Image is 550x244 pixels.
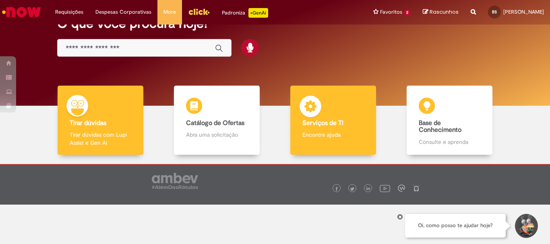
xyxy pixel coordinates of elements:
img: logo_footer_youtube.png [380,183,390,193]
b: Serviços de TI [302,119,343,127]
b: Tirar dúvidas [70,119,106,127]
p: Abra uma solicitação [186,131,247,139]
span: 2 [404,9,411,16]
span: More [163,8,176,16]
div: Padroniza [222,8,268,18]
img: logo_footer_workplace.png [398,185,405,192]
div: Oi, como posso te ajudar hoje? [405,214,506,238]
b: Base de Conhecimento [419,119,461,134]
img: logo_footer_linkedin.png [366,187,370,191]
span: [PERSON_NAME] [503,8,544,15]
p: +GenAi [248,8,268,18]
span: Requisições [55,8,83,16]
img: click_logo_yellow_360x200.png [188,6,210,18]
img: logo_footer_ambev_rotulo_gray.png [152,173,198,189]
span: Favoritos [380,8,402,16]
a: Serviços de TI Encontre ajuda [275,86,391,155]
span: Rascunhos [430,8,459,16]
span: Despesas Corporativas [95,8,151,16]
img: ServiceNow [1,4,42,20]
a: Base de Conhecimento Consulte e aprenda [391,86,508,155]
h2: O que você procura hoje? [57,16,493,31]
img: logo_footer_facebook.png [335,187,339,191]
a: Rascunhos [423,8,459,16]
span: BS [492,9,497,14]
button: Iniciar Conversa de Suporte [514,214,538,238]
p: Encontre ajuda [302,131,364,139]
p: Consulte e aprenda [419,138,480,146]
p: Tirar dúvidas com Lupi Assist e Gen Ai [70,131,131,147]
b: Catálogo de Ofertas [186,119,244,127]
a: Tirar dúvidas Tirar dúvidas com Lupi Assist e Gen Ai [42,86,159,155]
img: logo_footer_twitter.png [350,187,354,191]
a: Catálogo de Ofertas Abra uma solicitação [159,86,275,155]
img: logo_footer_naosei.png [413,185,420,192]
